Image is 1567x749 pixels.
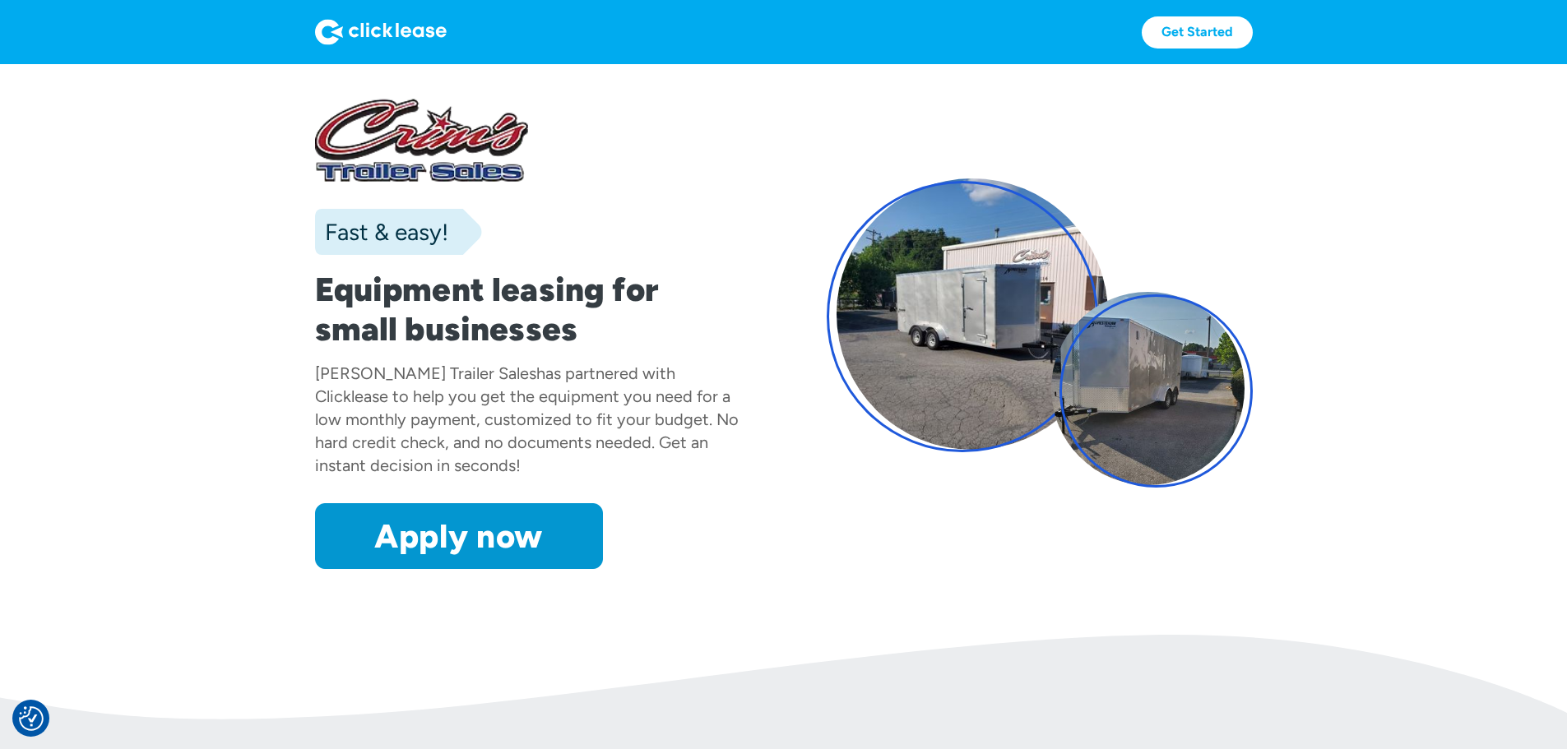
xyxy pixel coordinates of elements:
div: has partnered with Clicklease to help you get the equipment you need for a low monthly payment, c... [315,363,739,475]
img: Logo [315,19,447,45]
a: Apply now [315,503,603,569]
button: Consent Preferences [19,706,44,731]
div: [PERSON_NAME] Trailer Sales [315,363,536,383]
h1: Equipment leasing for small businesses [315,270,741,349]
img: Revisit consent button [19,706,44,731]
div: Fast & easy! [315,215,448,248]
a: Get Started [1142,16,1253,49]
